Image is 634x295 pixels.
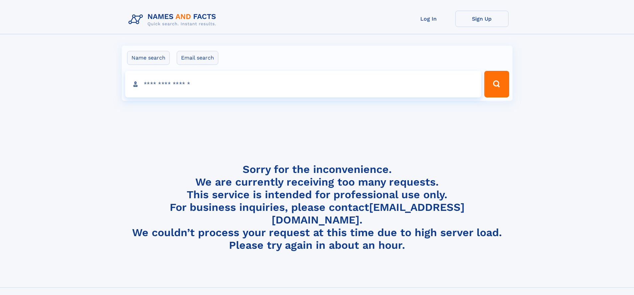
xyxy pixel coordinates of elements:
[177,51,218,65] label: Email search
[127,51,170,65] label: Name search
[272,201,465,226] a: [EMAIL_ADDRESS][DOMAIN_NAME]
[484,71,509,97] button: Search Button
[126,11,222,29] img: Logo Names and Facts
[402,11,455,27] a: Log In
[126,163,509,252] h4: Sorry for the inconvenience. We are currently receiving too many requests. This service is intend...
[455,11,509,27] a: Sign Up
[125,71,482,97] input: search input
